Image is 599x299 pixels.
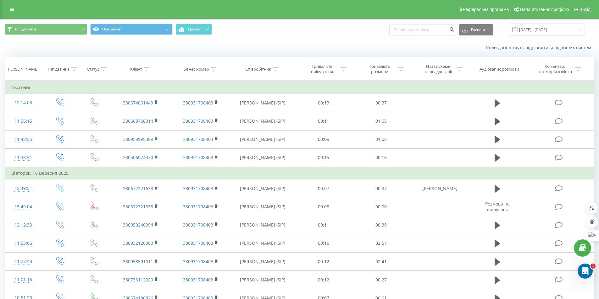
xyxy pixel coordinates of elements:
[183,100,213,106] a: 380931708403
[11,182,36,195] div: 15:49:51
[123,277,153,283] a: 380733112929
[486,45,594,51] a: Коли дані можуть відрізнятися вiд інших систем
[230,216,295,234] td: [PERSON_NAME] (SIP)
[352,216,410,234] td: 00:39
[245,67,271,72] div: Співробітник
[123,204,153,210] a: 380672321638
[230,130,295,148] td: [PERSON_NAME] (SIP)
[230,271,295,289] td: [PERSON_NAME] (SIP)
[5,81,594,94] td: Сьогодні
[11,201,36,213] div: 15:49:04
[410,179,469,198] td: [PERSON_NAME]
[295,179,352,198] td: 00:07
[123,259,153,264] a: 380958591011
[295,234,352,252] td: 00:16
[47,67,69,72] div: Тип дзвінка
[183,204,213,210] a: 380931708403
[520,7,569,12] span: Налаштування профілю
[11,255,36,268] div: 11:27:48
[230,234,295,252] td: [PERSON_NAME] (SIP)
[183,118,213,124] a: 380931708403
[352,148,410,167] td: 00:16
[176,24,212,35] button: Графік
[230,94,295,112] td: [PERSON_NAME] (SIP)
[123,154,153,160] a: 380506074370
[230,198,295,216] td: [PERSON_NAME] (SIP)
[537,64,574,74] div: Коментар/категорія дзвінка
[363,64,397,74] div: Тривалість розмови
[230,148,295,167] td: [PERSON_NAME] (SIP)
[230,179,295,198] td: [PERSON_NAME] (SIP)
[183,277,213,283] a: 380931708403
[295,112,352,130] td: 00:11
[352,198,410,216] td: 00:00
[183,240,213,246] a: 380931708403
[7,67,38,72] div: [PERSON_NAME]
[11,219,36,231] div: 12:12:33
[11,133,36,146] div: 11:48:55
[295,198,352,216] td: 00:08
[485,201,510,212] span: Розмова не відбулась
[90,24,173,35] button: Основний
[183,222,213,228] a: 380931708403
[11,274,36,286] div: 11:01:16
[130,67,142,72] div: Клієнт
[389,24,456,35] input: Пошук за номером
[295,148,352,167] td: 00:15
[591,264,596,269] span: 1
[352,179,410,198] td: 00:37
[15,27,36,32] span: Всі дзвінки
[11,237,36,249] div: 11:53:06
[183,259,213,264] a: 380931708403
[123,240,153,246] a: 380932126063
[183,185,213,191] a: 380931708403
[352,130,410,148] td: 01:06
[305,64,339,74] div: Тривалість очікування
[352,112,410,130] td: 01:05
[123,100,153,106] a: 380674061443
[295,271,352,289] td: 00:12
[295,216,352,234] td: 00:11
[578,264,593,279] iframe: Intercom live chat
[123,118,153,124] a: 380668768014
[352,234,410,252] td: 02:57
[123,136,153,142] a: 380958995389
[5,24,87,35] button: Всі дзвінки
[352,94,410,112] td: 00:37
[188,27,200,31] span: Графік
[459,24,493,35] button: Експорт
[295,94,352,112] td: 00:13
[352,271,410,289] td: 00:27
[5,167,594,179] td: Вівторок, 16 Вересня 2025
[183,136,213,142] a: 380931708403
[230,112,295,130] td: [PERSON_NAME] (SIP)
[295,253,352,271] td: 00:12
[230,253,295,271] td: [PERSON_NAME] (SIP)
[421,64,455,74] div: Назва схеми переадресації
[123,222,153,228] a: 380950246094
[183,67,209,72] div: Бізнес номер
[463,7,509,12] span: Реферальна програма
[11,152,36,164] div: 11:38:51
[295,130,352,148] td: 00:09
[87,67,99,72] div: Статус
[11,97,36,109] div: 12:14:03
[480,67,519,72] div: Аудіозапис розмови
[123,185,153,191] a: 380672321638
[183,154,213,160] a: 380931708403
[11,115,36,127] div: 11:56:15
[352,253,410,271] td: 02:41
[580,7,591,12] span: Вихід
